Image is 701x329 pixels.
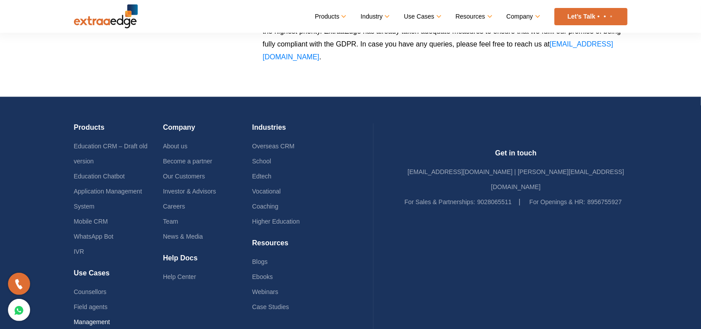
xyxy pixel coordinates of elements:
a: [EMAIL_ADDRESS][DOMAIN_NAME] | [PERSON_NAME][EMAIL_ADDRESS][DOMAIN_NAME] [407,169,624,191]
a: WhatsApp Bot [74,233,114,240]
a: Resources [456,10,491,23]
a: IVR [74,248,84,255]
h4: Company [163,124,252,139]
a: Careers [163,203,185,210]
a: Education CRM – Draft old version [74,143,148,165]
a: Field agents [74,304,108,311]
a: News & Media [163,233,203,240]
a: Use Cases [404,10,440,23]
a: Team [163,218,178,225]
h4: Industries [252,124,341,139]
h4: Help Docs [163,254,252,270]
label: For Sales & Partnerships: [405,195,476,210]
a: Industry [360,10,388,23]
a: Management [74,319,110,326]
a: Investor & Advisors [163,188,216,195]
a: Coaching [252,203,278,210]
a: Higher Education [252,218,299,225]
a: Webinars [252,289,278,296]
h4: Get in touch [405,149,627,165]
a: Education Chatbot [74,173,125,180]
a: Products [315,10,345,23]
a: Ebooks [252,274,273,281]
h4: Use Cases [74,269,163,285]
a: 9028065511 [477,199,512,206]
a: Overseas CRM [252,143,294,150]
a: Vocational [252,188,281,195]
label: For Openings & HR: [530,195,585,210]
h4: Resources [252,239,341,255]
a: 8956755927 [587,199,622,206]
a: Become a partner [163,158,212,165]
a: Let’s Talk [554,8,627,25]
a: Application Management System [74,188,142,210]
a: Edtech [252,173,271,180]
a: Case Studies [252,304,289,311]
a: Counsellors [74,289,107,296]
a: School [252,158,271,165]
a: Blogs [252,259,267,266]
a: [EMAIL_ADDRESS][DOMAIN_NAME] [263,41,613,61]
a: Mobile CRM [74,218,108,225]
h4: Products [74,124,163,139]
a: Our Customers [163,173,205,180]
a: About us [163,143,187,150]
a: Help Center [163,274,196,281]
a: Company [507,10,539,23]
